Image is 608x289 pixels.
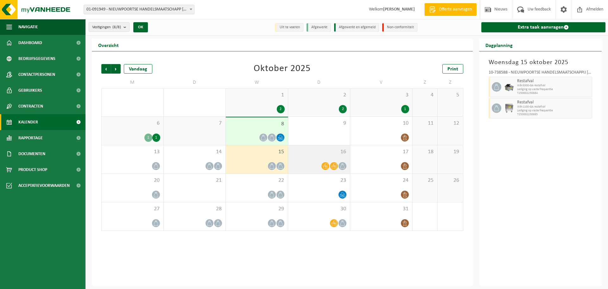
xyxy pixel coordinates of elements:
[517,113,591,116] span: T250002230685
[92,39,125,51] h2: Overzicht
[489,70,592,77] div: 10-738588 - NIEUWPOORTSE HANDELSMAATSCHAPPIJ [GEOGRAPHIC_DATA] - [GEOGRAPHIC_DATA]
[479,39,519,51] h2: Dagplanning
[416,92,434,99] span: 4
[489,58,592,67] h3: Woensdag 15 oktober 2025
[18,114,38,130] span: Kalender
[291,148,347,155] span: 16
[18,51,55,67] span: Bedrijfsgegevens
[442,64,463,74] a: Print
[229,92,285,99] span: 1
[144,134,152,142] div: 1
[424,3,477,16] a: Offerte aanvragen
[167,120,223,127] span: 7
[481,22,606,32] a: Extra taak aanvragen
[101,77,164,88] td: M
[517,105,591,109] span: WB-1100-GA restafval
[416,120,434,127] span: 11
[416,148,434,155] span: 18
[437,6,473,13] span: Offerte aanvragen
[413,77,438,88] td: Z
[291,120,347,127] span: 9
[441,177,459,184] span: 26
[291,206,347,213] span: 30
[334,23,379,32] li: Afgewerkt en afgemeld
[18,146,45,162] span: Documenten
[167,206,223,213] span: 28
[517,88,591,91] span: Lediging op vaste frequentie
[229,121,285,128] span: 8
[441,120,459,127] span: 12
[350,77,413,88] td: V
[353,206,409,213] span: 31
[105,177,160,184] span: 20
[167,148,223,155] span: 14
[291,177,347,184] span: 23
[18,19,38,35] span: Navigatie
[504,103,514,113] img: WB-1100-GAL-GY-02
[18,98,43,114] span: Contracten
[112,25,121,29] count: (8/8)
[517,84,591,88] span: WB-5000-GA restafval
[353,177,409,184] span: 24
[517,91,591,95] span: T250002230684
[92,23,121,32] span: Vestigingen
[438,77,463,88] td: Z
[105,120,160,127] span: 6
[288,77,351,88] td: D
[353,120,409,127] span: 10
[229,148,285,155] span: 15
[101,64,111,74] span: Vorige
[229,206,285,213] span: 29
[307,23,331,32] li: Afgewerkt
[517,109,591,113] span: Lediging op vaste frequentie
[353,148,409,155] span: 17
[229,177,285,184] span: 22
[353,92,409,99] span: 3
[89,22,130,32] button: Vestigingen(8/8)
[133,22,148,32] button: OK
[226,77,288,88] td: W
[517,79,591,84] span: Restafval
[124,64,152,74] div: Vandaag
[18,162,47,178] span: Product Shop
[111,64,121,74] span: Volgende
[167,177,223,184] span: 21
[383,7,415,12] strong: [PERSON_NAME]
[517,100,591,105] span: Restafval
[254,64,311,74] div: Oktober 2025
[441,148,459,155] span: 19
[18,178,70,194] span: Acceptatievoorwaarden
[416,177,434,184] span: 25
[382,23,417,32] li: Non-conformiteit
[275,23,303,32] li: Uit te voeren
[18,67,55,82] span: Contactpersonen
[504,82,514,92] img: WB-5000-GAL-GY-01
[152,134,160,142] div: 1
[18,35,42,51] span: Dashboard
[105,206,160,213] span: 27
[105,148,160,155] span: 13
[291,92,347,99] span: 2
[277,105,285,113] div: 2
[447,67,458,72] span: Print
[401,105,409,113] div: 1
[18,82,42,98] span: Gebruikers
[164,77,226,88] td: D
[441,92,459,99] span: 5
[339,105,347,113] div: 2
[18,130,43,146] span: Rapportage
[84,5,194,14] span: 01-091949 - NIEUWPOORTSE HANDELSMAATSCHAPP NIEUWPOORT - NIEUWPOORT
